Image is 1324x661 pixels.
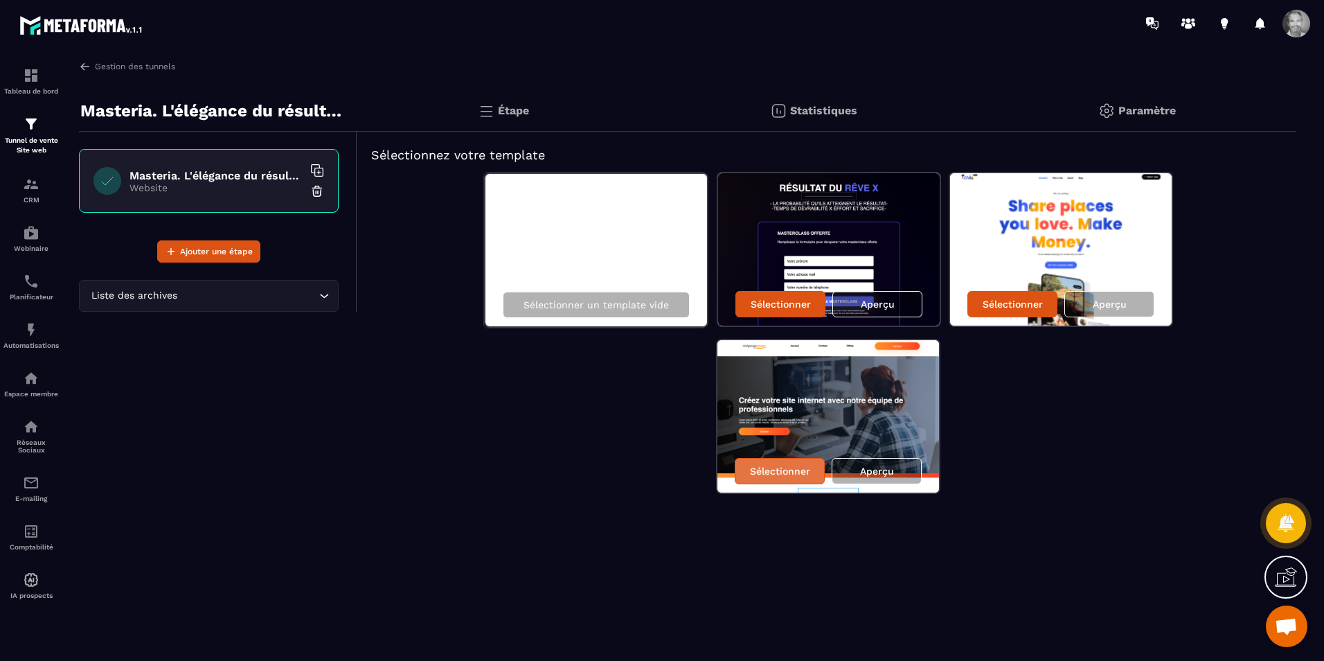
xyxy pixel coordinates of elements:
[3,543,59,551] p: Comptabilité
[23,572,39,588] img: automations
[23,370,39,387] img: automations
[3,464,59,513] a: emailemailE-mailing
[3,390,59,398] p: Espace membre
[498,104,529,117] p: Étape
[3,57,59,105] a: formationformationTableau de bord
[3,408,59,464] a: social-networksocial-networkRéseaux Sociaux
[23,418,39,435] img: social-network
[1118,104,1176,117] p: Paramètre
[524,299,669,310] p: Sélectionner un template vide
[23,475,39,491] img: email
[180,288,316,303] input: Search for option
[129,169,303,182] h6: Masteria. L'élégance du résultat.
[3,592,59,599] p: IA prospects
[3,196,59,204] p: CRM
[23,67,39,84] img: formation
[3,495,59,502] p: E-mailing
[790,104,857,117] p: Statistiques
[750,466,810,477] p: Sélectionner
[23,523,39,540] img: accountant
[718,173,940,326] img: image
[23,273,39,290] img: scheduler
[3,87,59,95] p: Tableau de bord
[23,224,39,241] img: automations
[180,245,253,258] span: Ajouter une étape
[23,116,39,132] img: formation
[19,12,144,37] img: logo
[157,240,260,263] button: Ajouter une étape
[1093,299,1127,310] p: Aperçu
[983,299,1043,310] p: Sélectionner
[717,340,939,493] img: image
[3,439,59,454] p: Réseaux Sociaux
[478,103,494,119] img: bars.0d591741.svg
[1098,103,1115,119] img: setting-gr.5f69749f.svg
[80,97,347,125] p: Masteria. L'élégance du résultat.
[3,105,59,166] a: formationformationTunnel de vente Site web
[79,60,91,73] img: arrow
[23,321,39,338] img: automations
[3,342,59,349] p: Automatisations
[3,245,59,252] p: Webinaire
[1266,606,1307,647] a: Ouvrir le chat
[129,182,303,193] p: Website
[79,60,175,73] a: Gestion des tunnels
[751,299,811,310] p: Sélectionner
[3,136,59,155] p: Tunnel de vente Site web
[3,513,59,561] a: accountantaccountantComptabilité
[3,214,59,263] a: automationsautomationsWebinaire
[3,360,59,408] a: automationsautomationsEspace membre
[3,263,59,311] a: schedulerschedulerPlanificateur
[310,184,324,198] img: trash
[79,280,339,312] div: Search for option
[3,166,59,214] a: formationformationCRM
[770,103,787,119] img: stats.20deebd0.svg
[23,176,39,193] img: formation
[371,146,1282,165] h5: Sélectionnez votre template
[861,299,895,310] p: Aperçu
[3,293,59,301] p: Planificateur
[88,288,180,303] span: Liste des archives
[950,173,1172,326] img: image
[3,311,59,360] a: automationsautomationsAutomatisations
[860,466,894,477] p: Aperçu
